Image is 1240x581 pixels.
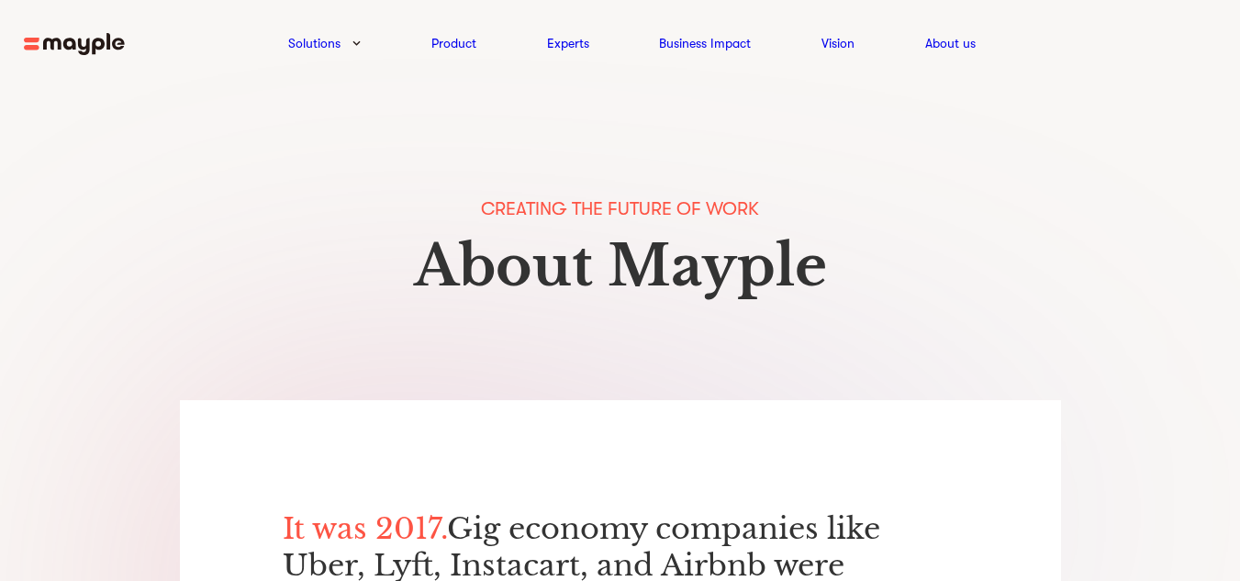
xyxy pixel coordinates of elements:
a: Business Impact [659,32,751,54]
img: mayple-logo [24,33,125,56]
span: It was 2017. [283,510,447,547]
a: About us [925,32,976,54]
a: Vision [821,32,855,54]
a: Solutions [288,32,341,54]
a: Experts [547,32,589,54]
img: arrow-down [352,40,361,46]
a: Product [431,32,476,54]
